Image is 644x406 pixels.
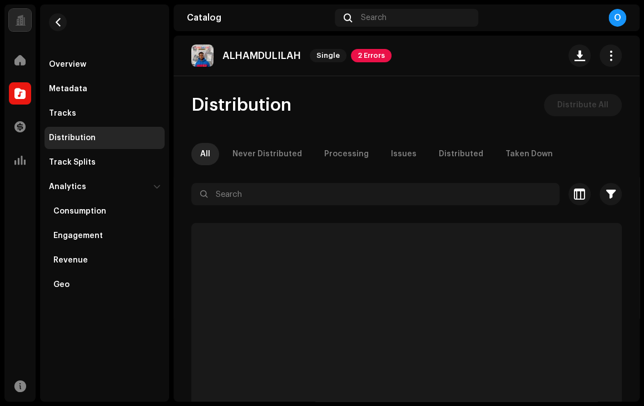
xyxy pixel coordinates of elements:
[44,78,165,100] re-m-nav-item: Metadata
[544,94,622,116] button: Distribute All
[351,49,392,62] span: 2 Errors
[506,143,553,165] div: Taken Down
[49,182,86,191] div: Analytics
[49,133,96,142] div: Distribution
[361,13,387,22] span: Search
[310,49,346,62] span: Single
[391,143,417,165] div: Issues
[44,176,165,296] re-m-nav-dropdown: Analytics
[53,207,106,216] div: Consumption
[191,94,291,116] span: Distribution
[608,9,626,27] div: O
[44,53,165,76] re-m-nav-item: Overview
[53,280,70,289] div: Geo
[44,127,165,149] re-m-nav-item: Distribution
[200,143,210,165] div: All
[44,151,165,174] re-m-nav-item: Track Splits
[44,274,165,296] re-m-nav-item: Geo
[53,256,88,265] div: Revenue
[187,13,330,22] div: Catalog
[439,143,483,165] div: Distributed
[49,109,76,118] div: Tracks
[44,225,165,247] re-m-nav-item: Engagement
[53,231,103,240] div: Engagement
[324,143,369,165] div: Processing
[44,102,165,125] re-m-nav-item: Tracks
[191,183,559,205] input: Search
[44,249,165,271] re-m-nav-item: Revenue
[49,85,87,93] div: Metadata
[557,94,608,116] span: Distribute All
[222,50,301,62] p: ALHAMDULILAH
[191,44,214,67] img: 168b8408-1fc9-49f7-8bae-a9bb6028da4c
[44,200,165,222] re-m-nav-item: Consumption
[49,158,96,167] div: Track Splits
[49,60,86,69] div: Overview
[232,143,302,165] div: Never Distributed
